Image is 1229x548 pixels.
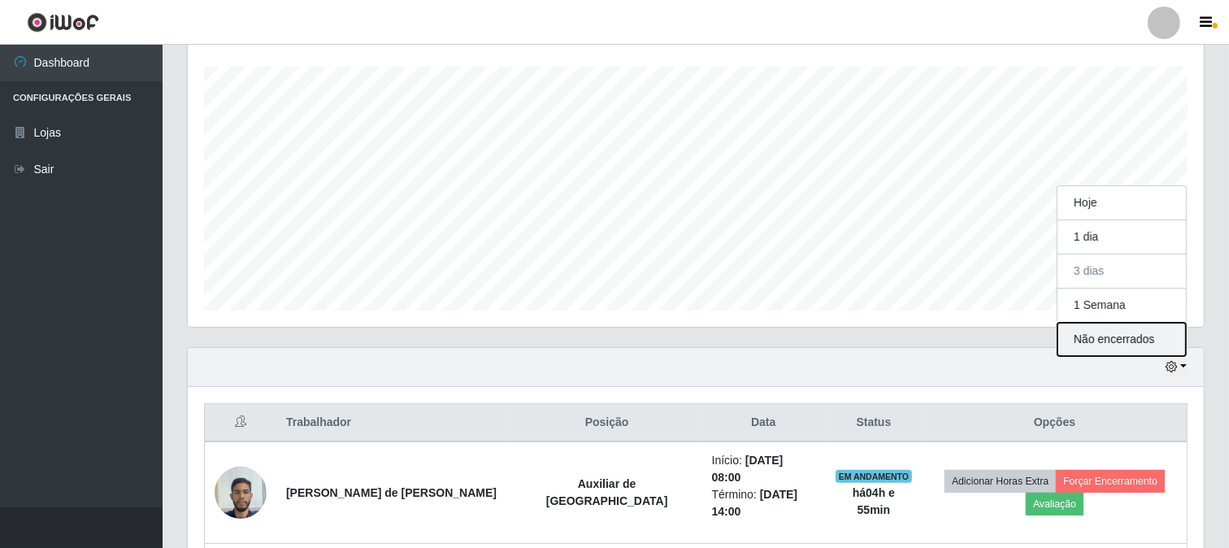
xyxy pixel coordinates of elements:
[215,458,267,527] img: 1736956846445.jpeg
[512,404,702,442] th: Posição
[1057,186,1186,220] button: Hoje
[1026,493,1084,515] button: Avaliação
[853,486,895,516] strong: há 04 h e 55 min
[712,486,815,520] li: Término:
[1057,323,1186,356] button: Não encerrados
[945,470,1056,493] button: Adicionar Horas Extra
[923,404,1187,442] th: Opções
[836,470,913,483] span: EM ANDAMENTO
[286,486,497,499] strong: [PERSON_NAME] de [PERSON_NAME]
[825,404,923,442] th: Status
[276,404,512,442] th: Trabalhador
[1056,470,1165,493] button: Forçar Encerramento
[712,452,815,486] li: Início:
[546,477,668,507] strong: Auxiliar de [GEOGRAPHIC_DATA]
[1057,289,1186,323] button: 1 Semana
[702,404,825,442] th: Data
[27,12,99,33] img: CoreUI Logo
[1057,254,1186,289] button: 3 dias
[1057,220,1186,254] button: 1 dia
[712,454,784,484] time: [DATE] 08:00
